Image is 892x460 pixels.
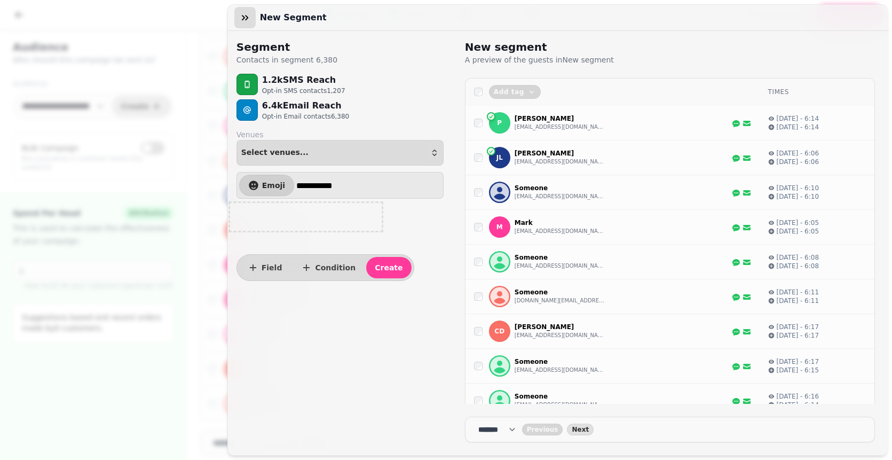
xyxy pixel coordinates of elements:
span: Condition [315,264,356,271]
button: [EMAIL_ADDRESS][DOMAIN_NAME] [515,262,605,270]
h2: New segment [465,40,670,54]
span: Field [262,264,282,271]
p: A preview of the guests in New segment [465,54,738,65]
button: Emoji [239,175,294,196]
p: [DATE] - 6:06 [777,158,819,166]
p: [DATE] - 6:15 [777,366,819,375]
h3: New Segment [260,11,331,24]
button: Create [366,257,411,278]
p: Opt-in Email contacts 6,380 [262,112,349,121]
p: Someone [515,253,605,262]
p: Someone [515,184,605,192]
p: [DATE] - 6:11 [777,297,819,305]
p: [PERSON_NAME] [515,114,605,123]
p: [DATE] - 6:11 [777,288,819,297]
p: [DATE] - 6:05 [777,219,819,227]
p: [DATE] - 6:14 [777,401,819,409]
button: [EMAIL_ADDRESS][DOMAIN_NAME] [515,366,605,375]
button: Select venues... [236,140,444,166]
p: Opt-in SMS contacts 1,207 [262,87,345,95]
p: [DATE] - 6:10 [777,184,819,192]
p: [DATE] - 6:14 [777,123,819,131]
nav: Pagination [465,417,875,442]
p: Mark [515,219,605,227]
button: [EMAIL_ADDRESS][DOMAIN_NAME] [515,331,605,340]
p: [DATE] - 6:05 [777,227,819,236]
button: Field [239,257,291,278]
label: Venues [236,129,444,140]
span: P [497,119,502,127]
p: [DATE] - 6:17 [777,331,819,340]
button: Add tag [489,85,541,99]
p: [PERSON_NAME] [515,149,605,158]
button: [EMAIL_ADDRESS][DOMAIN_NAME] [515,123,605,131]
p: Someone [515,392,605,401]
button: next [567,424,594,435]
p: [DATE] - 6:17 [777,357,819,366]
p: [DATE] - 6:10 [777,192,819,201]
span: Next [572,426,589,433]
button: back [522,424,563,435]
span: CD [494,328,504,335]
p: [DATE] - 6:17 [777,323,819,331]
p: [DATE] - 6:08 [777,262,819,270]
p: [PERSON_NAME] [515,323,605,331]
span: Emoji [262,182,285,189]
button: [DOMAIN_NAME][EMAIL_ADDRESS][PERSON_NAME][DOMAIN_NAME] [515,297,605,305]
span: Previous [527,426,558,433]
p: Someone [515,288,605,297]
span: JL [496,154,503,161]
p: 6.4k Email Reach [262,99,349,112]
p: [DATE] - 6:08 [777,253,819,262]
button: Condition [293,257,364,278]
span: Create [375,264,402,271]
button: [EMAIL_ADDRESS][DOMAIN_NAME] [515,192,605,201]
p: Someone [515,357,605,366]
p: Contacts in segment 6,380 [236,54,337,65]
button: [EMAIL_ADDRESS][DOMAIN_NAME] [515,158,605,166]
span: Select venues... [241,149,309,157]
span: M [496,223,503,231]
button: [EMAIL_ADDRESS][DOMAIN_NAME] [515,227,605,236]
p: 1.2k SMS Reach [262,74,345,87]
p: [DATE] - 6:14 [777,114,819,123]
h2: Segment [236,40,337,54]
div: Times [768,88,866,96]
p: [DATE] - 6:16 [777,392,819,401]
button: [EMAIL_ADDRESS][DOMAIN_NAME] [515,401,605,409]
p: [DATE] - 6:06 [777,149,819,158]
